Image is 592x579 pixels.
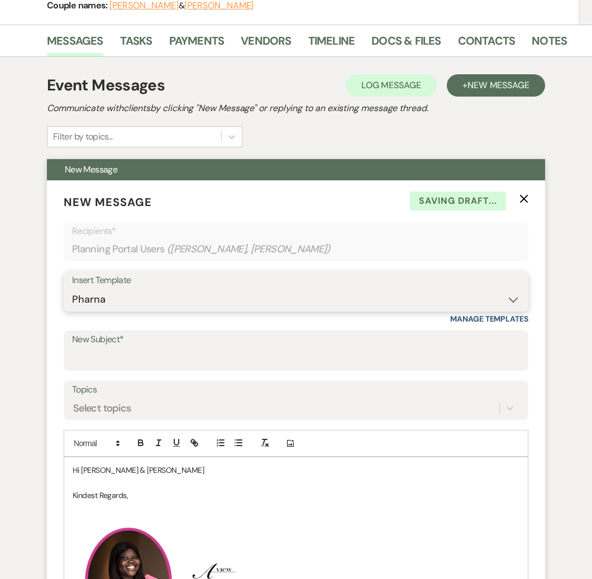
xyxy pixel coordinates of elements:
div: Insert Template [72,272,520,289]
span: ( [PERSON_NAME], [PERSON_NAME] ) [167,242,331,257]
h2: Communicate with clients by clicking "New Message" or replying to an existing message thread. [47,102,545,115]
a: Docs & Files [371,32,441,56]
label: Topics [72,382,520,398]
a: Vendors [241,32,291,56]
span: New Message [64,195,152,209]
span: Log Message [361,79,421,91]
span: New Message [65,164,117,175]
button: Log Message [346,74,437,97]
button: [PERSON_NAME] [184,1,254,10]
button: [PERSON_NAME] [109,1,179,10]
button: +New Message [447,74,545,97]
p: Recipients* [72,224,520,238]
a: Tasks [120,32,152,56]
a: Timeline [308,32,355,56]
span: Saving draft... [410,192,506,210]
span: New Message [467,79,529,91]
h1: Event Messages [47,74,165,97]
a: Messages [47,32,103,56]
div: Filter by topics... [53,130,113,143]
div: Planning Portal Users [72,238,520,260]
p: Hi [PERSON_NAME] & [PERSON_NAME] [73,464,519,476]
a: Contacts [458,32,515,56]
a: Notes [532,32,567,56]
div: Select topics [73,401,131,416]
a: Payments [169,32,225,56]
p: Kindest Regards, [73,489,519,501]
a: Manage Templates [450,314,528,324]
label: New Subject* [72,332,520,348]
